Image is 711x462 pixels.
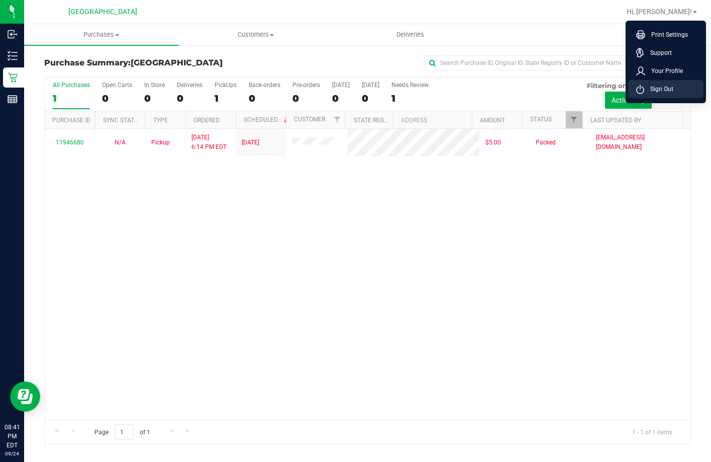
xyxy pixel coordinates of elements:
[56,139,84,146] a: 11946680
[179,24,334,45] a: Customers
[103,117,142,124] a: Sync Status
[10,381,40,412] iframe: Resource center
[354,117,407,124] a: State Registry ID
[332,82,350,89] div: [DATE]
[193,117,220,124] a: Ordered
[596,133,684,152] span: [EMAIL_ADDRESS][DOMAIN_NAME]
[215,93,237,104] div: 1
[191,133,227,152] span: [DATE] 6:14 PM EDT
[566,111,582,128] a: Filter
[636,48,699,58] a: Support
[144,93,165,104] div: 0
[131,58,223,67] span: [GEOGRAPHIC_DATA]
[8,29,18,39] inline-svg: Inbound
[244,116,289,123] a: Scheduled
[24,24,179,45] a: Purchases
[644,48,672,58] span: Support
[530,116,552,123] a: Status
[179,30,333,39] span: Customers
[151,138,170,147] span: Pickup
[177,93,202,104] div: 0
[605,92,652,109] button: Active only
[590,117,641,124] a: Last Updated By
[645,66,683,76] span: Your Profile
[102,93,132,104] div: 0
[391,93,429,104] div: 1
[628,80,703,98] li: Sign Out
[8,51,18,61] inline-svg: Inventory
[292,93,320,104] div: 0
[425,55,626,70] input: Search Purchase ID, Original ID, State Registry ID or Customer Name...
[624,424,680,439] span: 1 - 1 of 1 items
[391,82,429,89] div: Needs Review
[249,82,280,89] div: Back-orders
[292,82,320,89] div: Pre-orders
[102,82,132,89] div: Open Carts
[115,138,126,147] button: N/A
[215,82,237,89] div: PickUps
[144,82,165,89] div: In Store
[329,111,345,128] a: Filter
[5,423,20,450] p: 08:41 PM EDT
[115,139,126,146] span: Not Applicable
[480,117,505,124] a: Amount
[383,30,438,39] span: Deliveries
[536,138,556,147] span: Packed
[5,450,20,457] p: 09/24
[242,138,259,147] span: [DATE]
[332,93,350,104] div: 0
[68,8,137,16] span: [GEOGRAPHIC_DATA]
[627,8,692,16] span: Hi, [PERSON_NAME]!
[587,82,652,90] span: Filtering on status:
[393,111,472,129] th: Address
[333,24,488,45] a: Deliveries
[24,30,179,39] span: Purchases
[644,84,673,94] span: Sign Out
[362,93,379,104] div: 0
[44,58,260,67] h3: Purchase Summary:
[153,117,168,124] a: Type
[645,30,688,40] span: Print Settings
[86,424,158,440] span: Page of 1
[294,116,325,123] a: Customer
[53,82,90,89] div: All Purchases
[8,94,18,104] inline-svg: Reports
[53,93,90,104] div: 1
[249,93,280,104] div: 0
[8,72,18,83] inline-svg: Retail
[52,117,90,124] a: Purchase ID
[485,138,501,147] span: $5.00
[177,82,202,89] div: Deliveries
[115,424,133,440] input: 1
[362,82,379,89] div: [DATE]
